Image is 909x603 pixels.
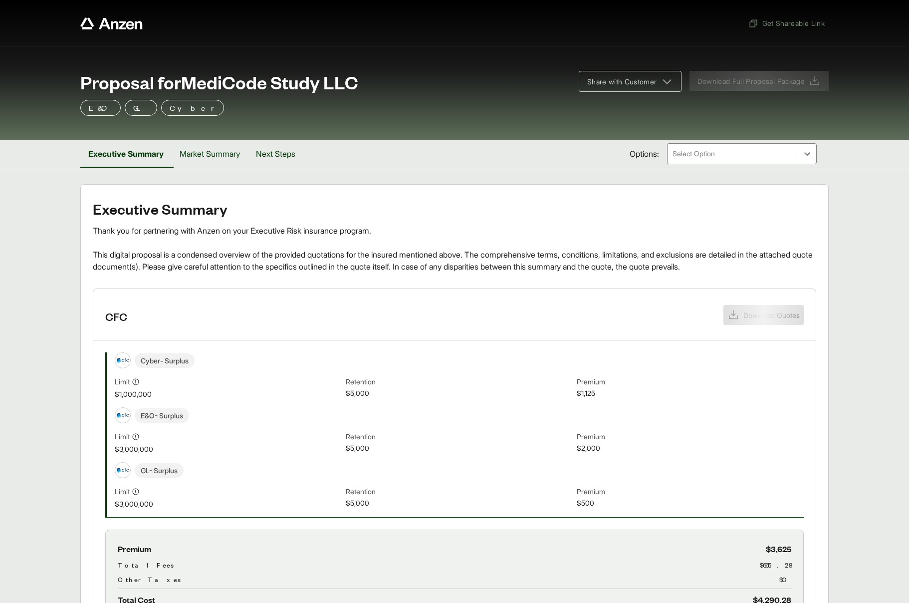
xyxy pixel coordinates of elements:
span: Cyber - Surplus [135,353,195,368]
span: $3,000,000 [115,444,342,454]
img: CFC [115,463,130,478]
span: $2,000 [577,443,804,454]
button: Market Summary [172,140,248,168]
span: Retention [346,431,573,443]
img: CFC [115,353,130,368]
span: $5,000 [346,498,573,509]
span: $3,625 [766,542,791,556]
p: Cyber [170,102,216,114]
p: E&O [89,102,112,114]
a: Anzen website [80,17,143,29]
button: Share with Customer [579,71,682,92]
span: Limit [115,486,130,497]
p: GL [133,102,149,114]
h3: CFC [105,309,127,324]
span: Retention [346,486,573,498]
span: Retention [346,376,573,388]
span: $1,125 [577,388,804,399]
span: Premium [577,376,804,388]
span: Premium [118,542,151,556]
h2: Executive Summary [93,201,816,217]
span: Get Shareable Link [748,18,825,28]
div: Thank you for partnering with Anzen on your Executive Risk insurance program. This digital propos... [93,225,816,273]
img: CFC [115,408,130,423]
span: Download Full Proposal Package [697,76,805,86]
span: $5,000 [346,388,573,399]
span: Other Taxes [118,574,181,585]
span: $1,000,000 [115,389,342,399]
button: Executive Summary [80,140,172,168]
span: Premium [577,431,804,443]
span: $5,000 [346,443,573,454]
span: Limit [115,376,130,387]
span: Total Fees [118,560,174,570]
span: $665.28 [760,560,791,570]
span: Premium [577,486,804,498]
button: Get Shareable Link [744,14,829,32]
span: GL - Surplus [135,463,184,478]
span: $3,000,000 [115,499,342,509]
span: Options: [630,148,659,160]
span: Limit [115,431,130,442]
span: $0 [779,574,791,585]
span: Share with Customer [587,76,657,87]
span: E&O - Surplus [135,408,189,423]
button: Next Steps [248,140,303,168]
span: $500 [577,498,804,509]
span: Proposal for MediCode Study LLC [80,72,358,92]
